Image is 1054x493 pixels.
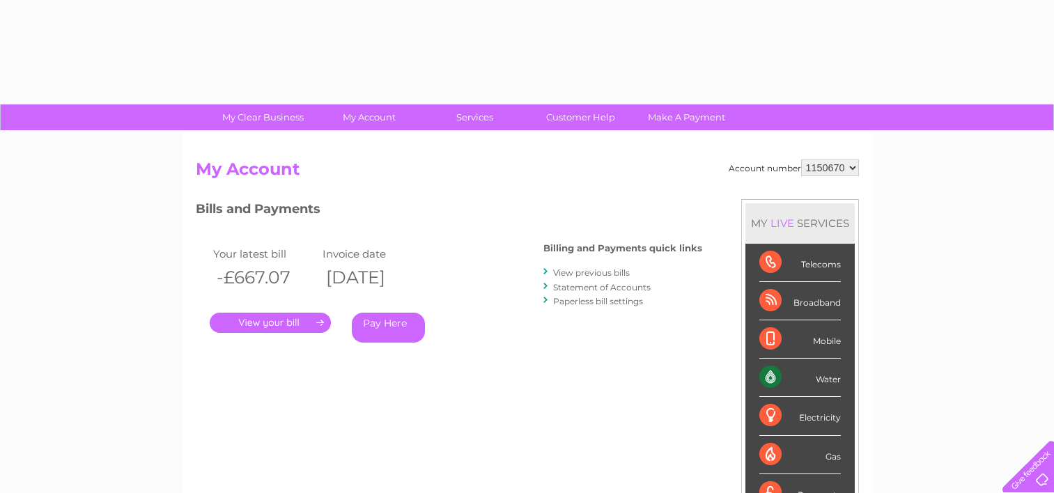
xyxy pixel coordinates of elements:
[759,320,841,359] div: Mobile
[206,104,320,130] a: My Clear Business
[210,313,331,333] a: .
[729,159,859,176] div: Account number
[417,104,532,130] a: Services
[196,199,702,224] h3: Bills and Payments
[311,104,426,130] a: My Account
[553,296,643,306] a: Paperless bill settings
[768,217,797,230] div: LIVE
[210,244,320,263] td: Your latest bill
[210,263,320,292] th: -£667.07
[319,263,429,292] th: [DATE]
[745,203,855,243] div: MY SERVICES
[629,104,744,130] a: Make A Payment
[196,159,859,186] h2: My Account
[319,244,429,263] td: Invoice date
[759,436,841,474] div: Gas
[553,282,651,292] a: Statement of Accounts
[759,359,841,397] div: Water
[352,313,425,343] a: Pay Here
[759,244,841,282] div: Telecoms
[759,282,841,320] div: Broadband
[523,104,638,130] a: Customer Help
[759,397,841,435] div: Electricity
[543,243,702,253] h4: Billing and Payments quick links
[553,267,630,278] a: View previous bills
